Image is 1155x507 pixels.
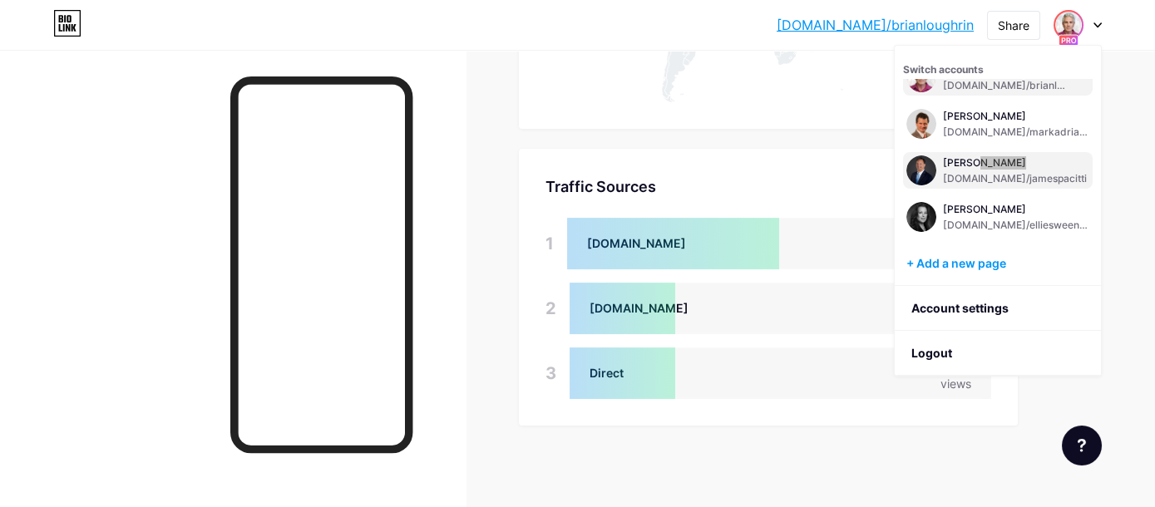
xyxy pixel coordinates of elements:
div: [PERSON_NAME] [943,110,1089,123]
div: [DOMAIN_NAME]/elliesweeney [943,219,1089,232]
path: Argentina [664,47,689,102]
path: Uruguay [684,58,690,66]
path: Falkland Islands (Malvinas) [679,93,684,96]
img: thelegalpodcast [906,109,936,139]
li: Logout [895,331,1101,376]
div: Share [998,17,1029,34]
img: thelegalpodcast [906,202,936,232]
path: South Africa [776,47,797,66]
path: Lesotho [789,57,792,59]
div: [PERSON_NAME] [943,203,1089,216]
div: [DOMAIN_NAME]/markadriangoodman [943,126,1089,139]
a: [DOMAIN_NAME]/brianloughrin [777,15,974,35]
path: French Southern Territories [841,88,843,91]
div: [PERSON_NAME] [943,156,1087,170]
div: Traffic Sources [545,175,991,198]
div: 3 [545,347,556,399]
div: 2 [545,283,556,334]
img: thelegalpodcast [906,155,936,185]
path: Eswatini [793,52,795,55]
div: 1 [545,218,554,269]
img: thelegalpodcast [1055,12,1082,38]
div: views [940,375,971,392]
a: Account settings [895,286,1101,331]
div: [DOMAIN_NAME]/brianloughrin [943,79,1071,92]
div: + Add a new page [906,255,1093,272]
span: Switch accounts [903,63,984,76]
div: [DOMAIN_NAME]/jamespacitti [943,172,1087,185]
path: Chile [662,42,673,102]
